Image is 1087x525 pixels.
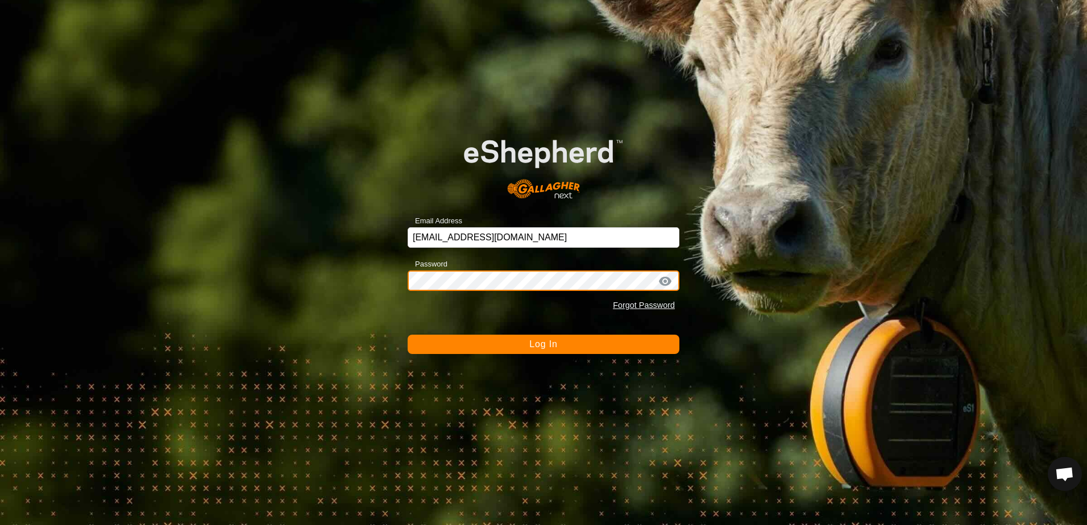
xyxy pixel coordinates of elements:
[408,215,462,227] label: Email Address
[408,335,679,354] button: Log In
[529,339,557,349] span: Log In
[408,259,447,270] label: Password
[408,227,679,248] input: Email Address
[435,117,652,210] img: E-shepherd Logo
[1048,457,1082,491] div: Open chat
[613,301,675,310] a: Forgot Password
